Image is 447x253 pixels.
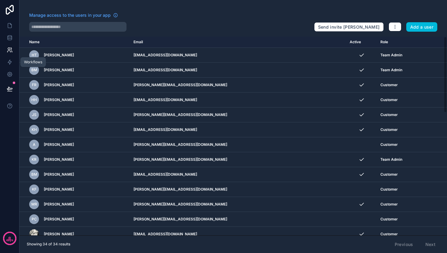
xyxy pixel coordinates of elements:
[380,53,402,58] span: Team Admin
[130,167,346,182] td: [EMAIL_ADDRESS][DOMAIN_NAME]
[32,187,36,192] span: KF
[31,202,37,207] span: MR
[380,112,398,117] span: Customer
[380,202,398,207] span: Customer
[346,37,377,48] th: Active
[32,127,37,132] span: KH
[44,68,74,72] span: [PERSON_NAME]
[27,242,70,247] span: Showing 34 of 34 results
[31,97,37,102] span: HH
[29,12,118,18] a: Manage access to the users in your app
[130,93,346,107] td: [EMAIL_ADDRESS][DOMAIN_NAME]
[24,60,42,65] div: Workflows
[130,152,346,167] td: [PERSON_NAME][EMAIL_ADDRESS][DOMAIN_NAME]
[380,232,398,237] span: Customer
[6,238,13,243] p: days
[130,182,346,197] td: [PERSON_NAME][EMAIL_ADDRESS][DOMAIN_NAME]
[380,172,398,177] span: Customer
[29,12,111,18] span: Manage access to the users in your app
[32,83,36,87] span: FR
[44,142,74,147] span: [PERSON_NAME]
[44,97,74,102] span: [PERSON_NAME]
[380,97,398,102] span: Customer
[130,212,346,227] td: [PERSON_NAME][EMAIL_ADDRESS][DOMAIN_NAME]
[380,68,402,72] span: Team Admin
[377,37,425,48] th: Role
[44,112,74,117] span: [PERSON_NAME]
[19,37,130,48] th: Name
[44,172,74,177] span: [PERSON_NAME]
[380,187,398,192] span: Customer
[130,137,346,152] td: [PERSON_NAME][EMAIL_ADDRESS][DOMAIN_NAME]
[314,22,384,32] button: Send invite [PERSON_NAME]
[44,202,74,207] span: [PERSON_NAME]
[130,122,346,137] td: [EMAIL_ADDRESS][DOMAIN_NAME]
[130,63,346,78] td: [EMAIL_ADDRESS][DOMAIN_NAME]
[380,83,398,87] span: Customer
[44,157,74,162] span: [PERSON_NAME]
[19,37,447,235] div: scrollable content
[380,217,398,222] span: Customer
[380,142,398,147] span: Customer
[130,48,346,63] td: [EMAIL_ADDRESS][DOMAIN_NAME]
[406,22,438,32] button: Add a user
[130,227,346,242] td: [EMAIL_ADDRESS][DOMAIN_NAME]
[31,172,37,177] span: BM
[31,68,37,72] span: BM
[44,187,74,192] span: [PERSON_NAME]
[32,157,36,162] span: KR
[8,235,11,241] p: 8
[130,197,346,212] td: [PERSON_NAME][EMAIL_ADDRESS][DOMAIN_NAME]
[44,232,74,237] span: [PERSON_NAME]
[32,112,36,117] span: JS
[380,127,398,132] span: Customer
[44,83,74,87] span: [PERSON_NAME]
[33,142,36,147] span: A
[130,37,346,48] th: Email
[130,78,346,93] td: [PERSON_NAME][EMAIL_ADDRESS][DOMAIN_NAME]
[44,53,74,58] span: [PERSON_NAME]
[44,127,74,132] span: [PERSON_NAME]
[130,107,346,122] td: [PERSON_NAME][EMAIL_ADDRESS][DOMAIN_NAME]
[32,217,37,222] span: PC
[44,217,74,222] span: [PERSON_NAME]
[380,157,402,162] span: Team Admin
[32,53,37,58] span: HT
